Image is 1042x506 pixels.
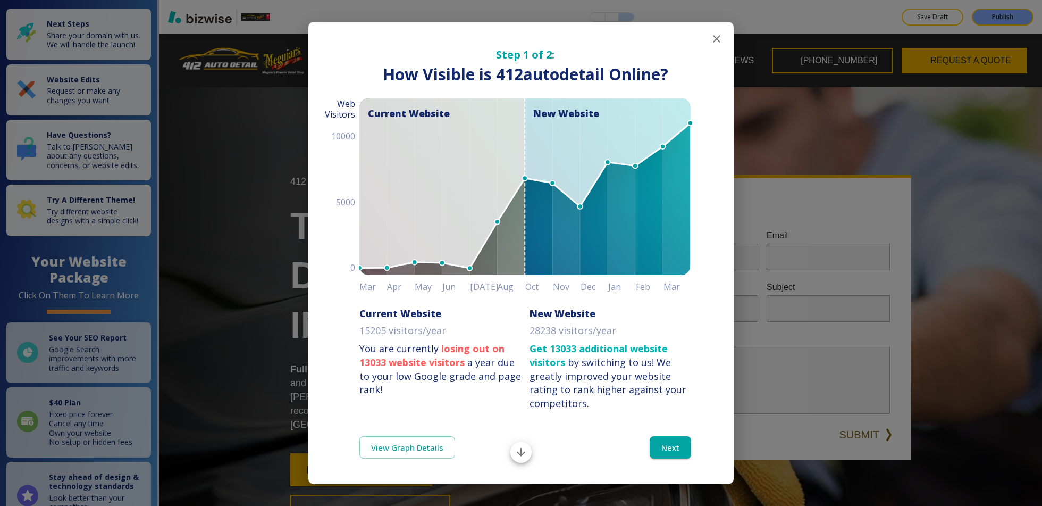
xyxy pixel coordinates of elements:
h6: [DATE] [470,279,498,294]
h6: New Website [530,307,595,320]
p: 15205 visitors/year [359,324,446,338]
div: We greatly improved your website rating to rank higher against your competitors. [530,356,686,410]
h6: Mar [359,279,387,294]
p: by switching to us! [530,342,691,411]
h6: Oct [525,279,553,294]
p: You are currently a year due to your low Google grade and page rank! [359,342,521,397]
h6: Apr [387,279,415,294]
h6: Jun [442,279,470,294]
h6: Dec [581,279,608,294]
p: 28238 visitors/year [530,324,616,338]
button: Next [650,436,691,459]
h6: Mar [663,279,691,294]
h6: May [415,279,442,294]
h6: Feb [636,279,663,294]
h6: Aug [498,279,525,294]
button: Scroll to bottom [510,442,532,463]
h6: Nov [553,279,581,294]
strong: losing out on 13033 website visitors [359,342,505,369]
strong: Get 13033 additional website visitors [530,342,668,369]
a: View Graph Details [359,436,455,459]
h6: Jan [608,279,636,294]
h6: Current Website [359,307,441,320]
